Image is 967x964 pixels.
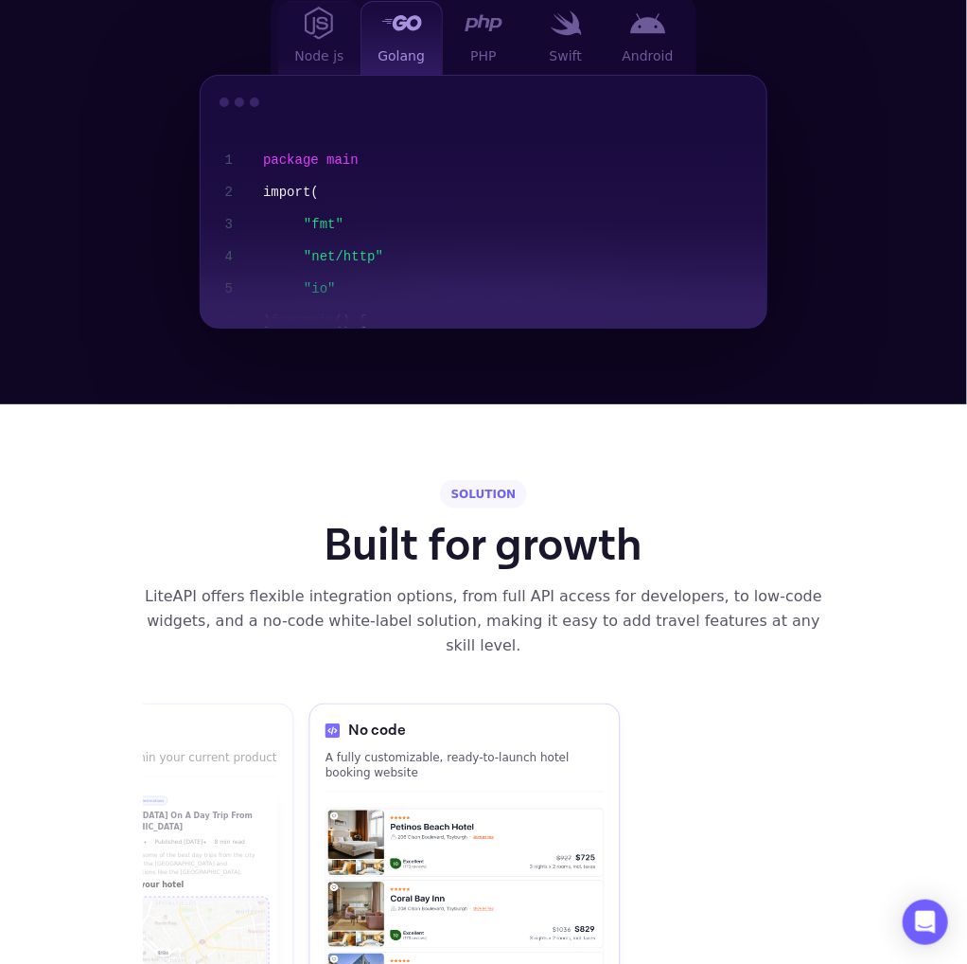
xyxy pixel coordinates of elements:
span: package main [263,152,359,168]
p: A fully customizable, ready-to-launch hotel booking website [325,750,605,780]
span: ( [310,185,318,200]
span: Node js [294,46,343,65]
div: Open Intercom Messenger [903,900,948,945]
span: "fmt" "net/http" "io" [304,208,792,305]
img: Code Icon [325,723,341,739]
li: Published [DATE] [154,838,202,847]
span: PHP [470,46,496,65]
img: Node js [305,7,333,40]
span: Golang [378,46,425,65]
li: 8 min read [215,838,245,847]
div: LiteAPI offers flexible integration options, from full API access for developers, to low-code wid... [144,584,823,658]
span: func [271,313,303,329]
span: import [263,185,310,200]
div: SOLUTION [440,480,528,509]
span: Destinations [137,796,168,806]
img: PHP [465,14,502,32]
span: Swift [550,46,582,65]
h1: Built for growth [325,524,643,569]
img: Golang [381,15,422,30]
img: Swift [550,10,582,36]
span: main [303,313,335,329]
span: No code [348,720,406,742]
div: 1 2 3 4 5 6 7 8 9 10 11 12 13 [201,129,248,578]
span: () { [335,313,367,329]
span: ) [263,313,271,329]
img: Android [630,13,666,34]
span: Android [623,46,674,65]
